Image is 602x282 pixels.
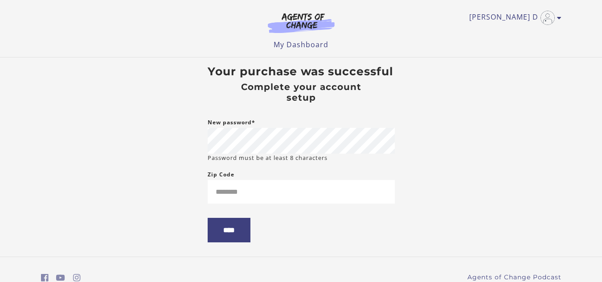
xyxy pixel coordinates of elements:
img: Agents of Change Logo [258,12,344,33]
label: Zip Code [208,169,234,180]
i: https://www.youtube.com/c/AgentsofChangeTestPrepbyMeaganMitchell (Open in a new window) [56,274,65,282]
h4: Complete your account setup [226,82,376,103]
i: https://www.instagram.com/agentsofchangeprep/ (Open in a new window) [73,274,81,282]
h3: Your purchase was successful [208,65,395,78]
a: Agents of Change Podcast [467,273,561,282]
label: New password* [208,117,255,128]
a: Toggle menu [469,11,557,25]
i: https://www.facebook.com/groups/aswbtestprep (Open in a new window) [41,274,49,282]
small: Password must be at least 8 characters [208,154,328,162]
a: My Dashboard [274,40,328,49]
